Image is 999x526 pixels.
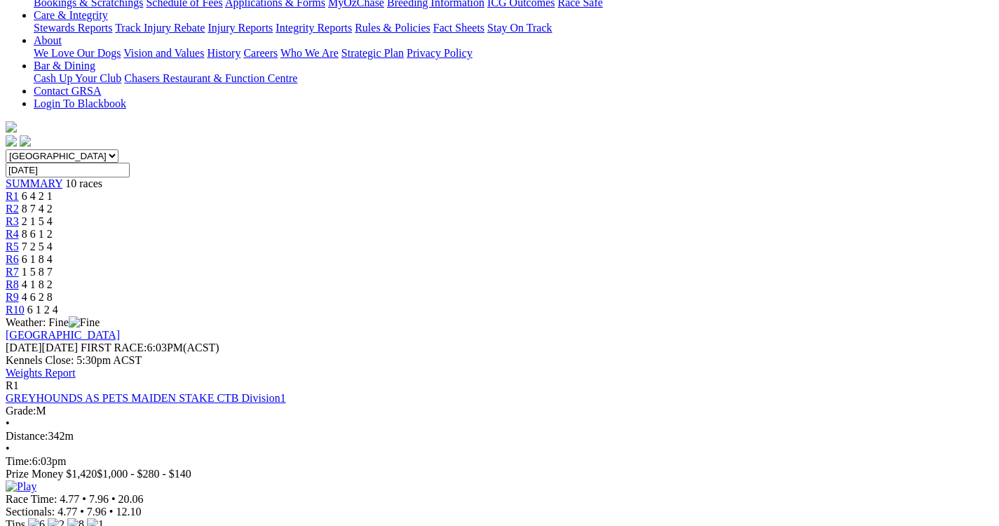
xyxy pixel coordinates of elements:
a: Chasers Restaurant & Function Centre [124,72,297,84]
span: 1 5 8 7 [22,266,53,278]
span: Race Time: [6,493,57,505]
a: Bar & Dining [34,60,95,72]
span: • [80,506,84,518]
a: Integrity Reports [276,22,352,34]
div: Bar & Dining [34,72,993,85]
a: Stewards Reports [34,22,112,34]
a: R4 [6,228,19,240]
span: 4 6 2 8 [22,291,53,303]
span: • [111,493,116,505]
span: 7.96 [89,493,109,505]
a: About [34,34,62,46]
a: Rules & Policies [355,22,430,34]
span: FIRST RACE: [81,342,147,353]
span: • [82,493,86,505]
span: 6:03PM(ACST) [81,342,219,353]
span: 4.77 [60,493,79,505]
a: GREYHOUNDS AS PETS MAIDEN STAKE CTB Division1 [6,392,286,404]
div: Kennels Close: 5:30pm ACST [6,354,993,367]
span: • [6,443,10,454]
span: 7 2 5 4 [22,241,53,252]
span: [DATE] [6,342,42,353]
span: R1 [6,379,19,391]
div: About [34,47,993,60]
img: twitter.svg [20,135,31,147]
a: Vision and Values [123,47,204,59]
div: 6:03pm [6,455,993,468]
span: Distance: [6,430,48,442]
a: R6 [6,253,19,265]
span: 6 4 2 1 [22,190,53,202]
a: SUMMARY [6,177,62,189]
img: Play [6,480,36,493]
a: Weights Report [6,367,76,379]
a: History [207,47,240,59]
a: R7 [6,266,19,278]
span: 20.06 [118,493,144,505]
a: R10 [6,304,25,316]
span: 6 1 2 4 [27,304,58,316]
span: [DATE] [6,342,78,353]
span: 8 7 4 2 [22,203,53,215]
span: $1,000 - $280 - $140 [97,468,191,480]
span: 4 1 8 2 [22,278,53,290]
input: Select date [6,163,130,177]
span: Weather: Fine [6,316,100,328]
a: Fact Sheets [433,22,484,34]
img: Fine [69,316,100,329]
a: Strategic Plan [341,47,404,59]
a: Injury Reports [208,22,273,34]
a: R9 [6,291,19,303]
span: 2 1 5 4 [22,215,53,227]
span: Sectionals: [6,506,55,518]
a: We Love Our Dogs [34,47,121,59]
span: 7.96 [87,506,107,518]
div: Care & Integrity [34,22,993,34]
a: R3 [6,215,19,227]
a: R2 [6,203,19,215]
span: Time: [6,455,32,467]
span: Grade: [6,405,36,417]
a: R1 [6,190,19,202]
span: 6 1 8 4 [22,253,53,265]
span: • [6,417,10,429]
span: 10 races [65,177,102,189]
a: Stay On Track [487,22,552,34]
a: Privacy Policy [407,47,473,59]
span: 8 6 1 2 [22,228,53,240]
a: Cash Up Your Club [34,72,121,84]
a: Who We Are [280,47,339,59]
div: Prize Money $1,420 [6,468,993,480]
div: M [6,405,993,417]
a: Track Injury Rebate [115,22,205,34]
span: 4.77 [57,506,77,518]
a: [GEOGRAPHIC_DATA] [6,329,120,341]
div: 342m [6,430,993,443]
a: R8 [6,278,19,290]
a: Care & Integrity [34,9,108,21]
a: Careers [243,47,278,59]
a: R5 [6,241,19,252]
span: • [109,506,114,518]
a: Contact GRSA [34,85,101,97]
span: 12.10 [116,506,141,518]
img: logo-grsa-white.png [6,121,17,133]
img: facebook.svg [6,135,17,147]
a: Login To Blackbook [34,97,126,109]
